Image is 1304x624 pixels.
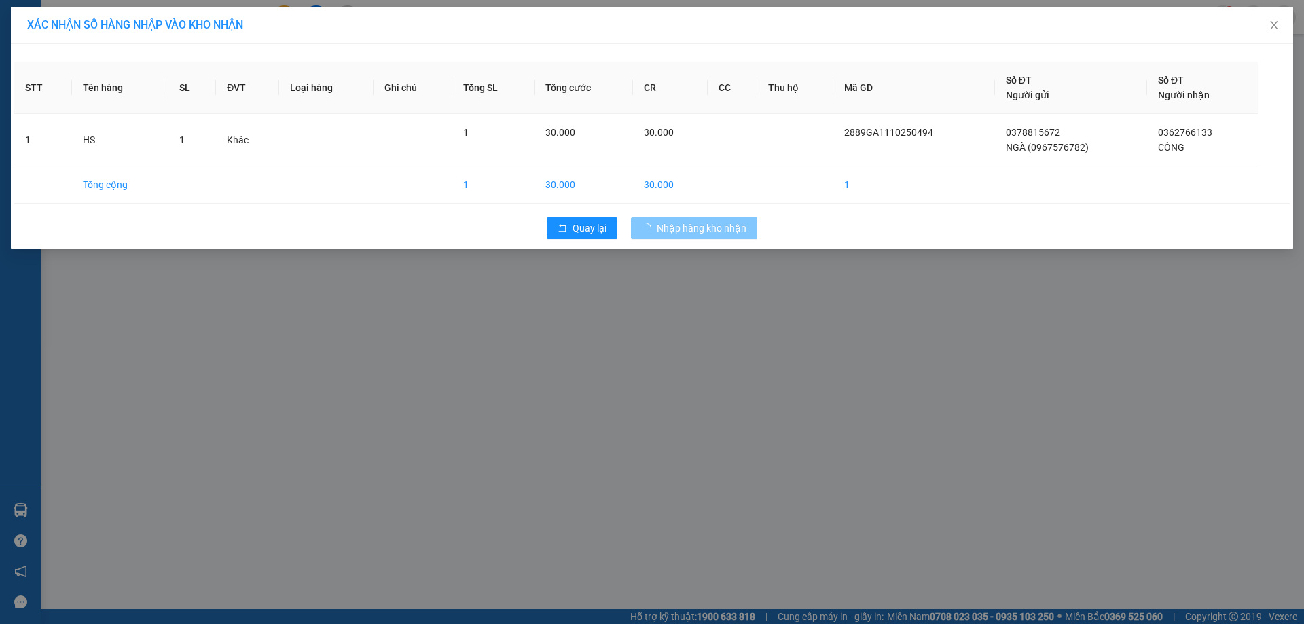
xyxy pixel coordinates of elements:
td: 1 [452,166,535,204]
th: Loại hàng [279,62,373,114]
button: rollbackQuay lại [547,217,617,239]
td: 30.000 [535,166,632,204]
span: NGÀ (0967576782) [1006,142,1089,153]
th: STT [14,62,72,114]
span: 2889GA1110250494 [844,127,933,138]
th: Tên hàng [72,62,169,114]
th: ĐVT [216,62,279,114]
th: Mã GD [833,62,994,114]
td: 1 [14,114,72,166]
span: Số ĐT [1006,75,1032,86]
td: HS [72,114,169,166]
button: Nhập hàng kho nhận [631,217,757,239]
span: 0362766133 [1158,127,1212,138]
button: Close [1255,7,1293,45]
th: Ghi chú [374,62,453,114]
td: 30.000 [633,166,708,204]
th: Tổng cước [535,62,632,114]
span: Số ĐT [1158,75,1184,86]
td: Tổng cộng [72,166,169,204]
span: 1 [179,134,185,145]
td: Khác [216,114,279,166]
span: loading [642,223,657,233]
span: Nhập hàng kho nhận [657,221,746,236]
li: Hotline: 1900400028 [127,74,568,91]
span: Quay lại [573,221,606,236]
span: CÔNG [1158,142,1184,153]
span: rollback [558,223,567,234]
span: 30.000 [545,127,575,138]
span: Người gửi [1006,90,1049,100]
th: SL [168,62,216,114]
span: 0378815672 [1006,127,1060,138]
th: Tổng SL [452,62,535,114]
span: close [1269,20,1280,31]
th: CC [708,62,757,114]
span: Người nhận [1158,90,1210,100]
li: Số nhà [STREET_ADDRESS][PERSON_NAME] [127,57,568,74]
td: 1 [833,166,994,204]
span: XÁC NHẬN SỐ HÀNG NHẬP VÀO KHO NHẬN [27,18,243,31]
span: 30.000 [644,127,674,138]
th: CR [633,62,708,114]
b: Công ty TNHH Trọng Hiếu Phú Thọ - Nam Cường Limousine [165,16,530,53]
span: 1 [463,127,469,138]
th: Thu hộ [757,62,833,114]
